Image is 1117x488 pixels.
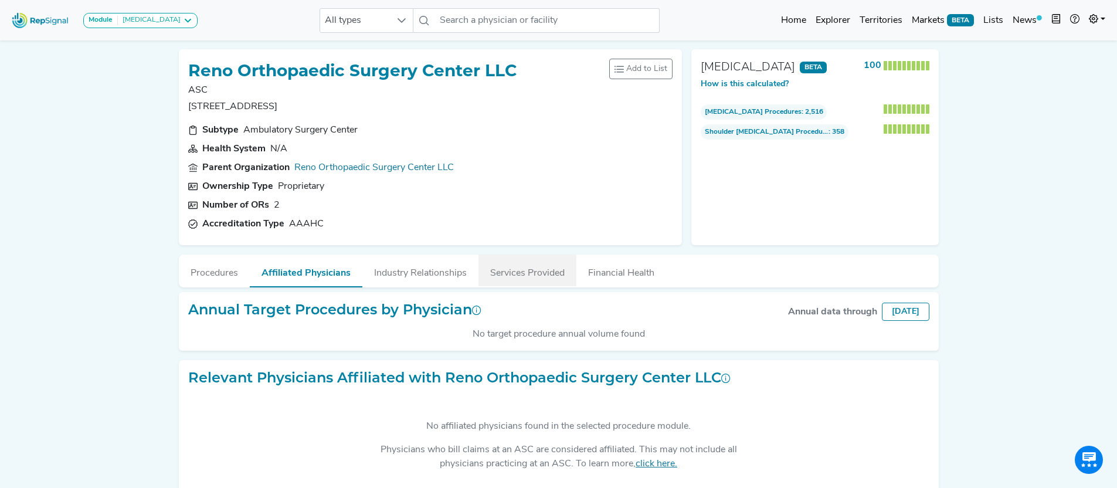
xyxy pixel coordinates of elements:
button: Financial Health [576,255,666,286]
p: No affiliated physicians found in the selected procedure module. [374,419,744,433]
a: Explorer [811,9,855,32]
a: Lists [979,9,1008,32]
button: How is this calculated? [701,78,789,90]
a: MarketsBETA [907,9,979,32]
button: Module[MEDICAL_DATA] [83,13,198,28]
a: News [1008,9,1047,32]
div: Number of ORs [202,198,269,212]
button: Industry Relationships [362,255,478,286]
span: Add to List [626,63,667,75]
p: [STREET_ADDRESS] [188,100,517,114]
button: Add to List [609,59,673,79]
div: [MEDICAL_DATA] [118,16,181,25]
div: [DATE] [882,303,929,321]
button: Intel Book [1047,9,1065,32]
a: Reno Orthopaedic Surgery Center LLC [294,161,454,175]
span: [MEDICAL_DATA] Procedures [705,107,802,117]
span: : 2,516 [701,104,827,120]
strong: 100 [864,61,881,70]
div: [MEDICAL_DATA] [701,59,795,76]
span: : 358 [701,124,848,140]
div: Ambulatory Surgery Center [243,123,358,137]
div: 2 [274,198,280,212]
a: click here. [636,459,677,469]
div: Annual data through [788,305,877,319]
button: Procedures [179,255,250,286]
p: Physicians who bill claims at an ASC are considered affiliated. This may not include all physicia... [374,443,744,471]
div: Proprietary [278,179,324,194]
span: BETA [947,14,974,26]
span: All types [320,9,391,32]
div: N/A [270,142,287,156]
input: Search a physician or facility [435,8,659,33]
button: Services Provided [478,255,576,286]
div: Accreditation Type [202,217,284,231]
h1: Reno Orthopaedic Surgery Center LLC [188,61,517,81]
div: Parent Organization [202,161,290,175]
h2: Relevant Physicians Affiliated with Reno Orthopaedic Surgery Center LLC [188,370,731,387]
button: Affiliated Physicians [250,255,362,287]
div: Health System [202,142,266,156]
p: ASC [188,83,517,97]
a: Territories [855,9,907,32]
h2: Annual Target Procedures by Physician [188,301,481,318]
span: BETA [800,62,827,73]
strong: Module [89,16,113,23]
span: Shoulder [MEDICAL_DATA] Procedures [705,127,829,137]
div: No target procedure annual volume found [188,327,929,341]
div: Subtype [202,123,239,137]
a: Home [776,9,811,32]
div: Ownership Type [202,179,273,194]
div: AAAHC [289,217,324,231]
